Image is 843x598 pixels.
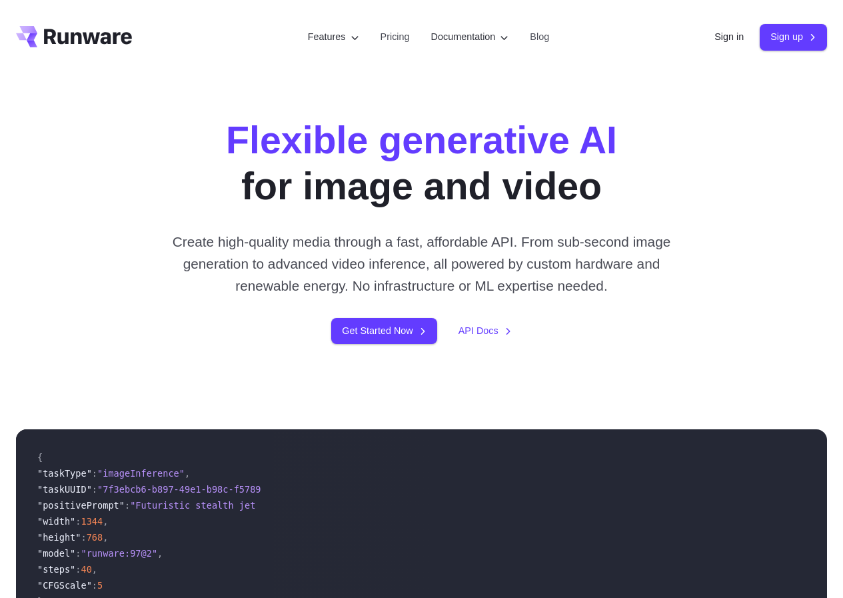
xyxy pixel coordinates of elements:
[381,29,410,45] a: Pricing
[92,484,97,495] span: :
[157,548,163,559] span: ,
[75,548,81,559] span: :
[87,532,103,543] span: 768
[431,29,509,45] label: Documentation
[37,500,125,511] span: "positivePrompt"
[308,29,359,45] label: Features
[92,468,97,479] span: :
[97,484,305,495] span: "7f3ebcb6-b897-49e1-b98c-f5789d2d40d7"
[37,564,75,575] span: "steps"
[97,580,103,591] span: 5
[81,516,103,527] span: 1344
[331,318,436,344] a: Get Started Now
[75,564,81,575] span: :
[75,516,81,527] span: :
[458,323,512,339] a: API Docs
[81,532,86,543] span: :
[162,231,681,297] p: Create high-quality media through a fast, affordable API. From sub-second image generation to adv...
[125,500,130,511] span: :
[37,452,43,463] span: {
[130,500,626,511] span: "Futuristic stealth jet streaking through a neon-lit cityscape with glowing purple exhaust"
[97,468,185,479] span: "imageInference"
[37,532,81,543] span: "height"
[226,119,617,161] strong: Flexible generative AI
[103,532,108,543] span: ,
[103,516,108,527] span: ,
[92,564,97,575] span: ,
[185,468,190,479] span: ,
[530,29,549,45] a: Blog
[37,548,75,559] span: "model"
[760,24,827,50] a: Sign up
[81,564,91,575] span: 40
[92,580,97,591] span: :
[37,516,75,527] span: "width"
[37,484,92,495] span: "taskUUID"
[714,29,744,45] a: Sign in
[226,117,617,209] h1: for image and video
[37,468,92,479] span: "taskType"
[37,580,92,591] span: "CFGScale"
[81,548,157,559] span: "runware:97@2"
[16,26,132,47] a: Go to /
